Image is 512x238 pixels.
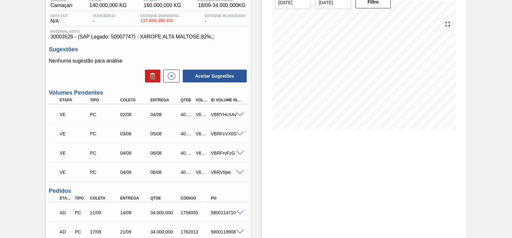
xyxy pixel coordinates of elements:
[149,210,182,215] div: 34.000,000
[93,14,115,18] span: Suficiência
[179,98,195,102] div: Qtde
[204,14,245,18] span: Estoque Bloqueado
[179,229,212,234] div: 1762013
[198,3,246,8] span: 18/09 - 34.000,000 KG
[60,210,72,215] p: AD
[119,196,152,200] div: Entrega
[149,98,182,102] div: Entrega
[49,188,247,194] h3: Pedidos
[149,112,182,117] div: 04/08/2025
[60,112,90,117] p: VE
[209,196,243,200] div: PO
[51,14,68,18] span: Data out
[58,165,92,179] div: Volume Enviado para Transporte
[49,89,247,96] h3: Volumes Pendentes
[119,150,152,156] div: 04/08/2025
[180,69,247,83] div: Aceitar Sugestões
[73,210,89,215] div: Pedido de Compra
[194,150,210,156] div: V613453
[51,34,246,40] span: 30003526 - (SAP Legado: 50007747) - XAROPE ALTA MALTOSE;82%;;
[58,98,92,102] div: Etapa
[91,14,117,24] div: -
[49,46,247,53] h3: Sugestões
[119,98,152,102] div: Coleta
[60,150,90,156] p: VE
[209,98,243,102] div: Id Volume Interno
[88,170,122,175] div: Pedido de Compra
[209,170,243,175] div: VBRVIIjwi
[179,210,212,215] div: 1756055
[144,3,181,8] span: 160.000,000 KG
[49,14,70,24] div: N/A
[160,70,180,82] div: Nova sugestão
[209,112,243,117] div: VBRYHcXAv
[119,131,152,136] div: 03/08/2025
[119,112,152,117] div: 02/08/2025
[209,150,243,156] div: VBRFrvFzG
[88,229,122,234] div: 17/09/2024
[179,196,212,200] div: Código
[149,150,182,156] div: 06/08/2025
[194,112,210,117] div: V613451
[58,107,92,122] div: Volume Enviado para Transporte
[60,131,90,136] p: VE
[119,229,152,234] div: 21/09/2024
[60,229,72,234] p: AD
[73,196,89,200] div: Tipo
[73,229,89,234] div: Pedido de Compra
[119,210,152,215] div: 14/09/2024
[149,229,182,234] div: 34.000,000
[58,127,92,141] div: Volume Enviado para Transporte
[88,150,122,156] div: Pedido de Compra
[88,210,122,215] div: 11/09/2024
[149,170,182,175] div: 06/08/2025
[88,131,122,136] div: Pedido de Compra
[149,131,182,136] div: 05/08/2025
[194,98,210,102] div: Volume Portal
[179,170,195,175] div: 40.000,000
[88,196,122,200] div: Coleta
[60,170,90,175] p: VE
[179,150,195,156] div: 40.000,000
[51,30,246,33] span: Material ativo
[140,18,180,23] span: 137.600,380 KG
[49,58,247,64] p: Nenhuma sugestão para análise
[140,14,180,18] span: Estoque Disponível
[51,3,72,8] span: Camaçari
[179,112,195,117] div: 40.000,000
[209,210,243,215] div: 5800114710
[194,170,210,175] div: V613858
[58,206,74,220] div: Aguardando Descarga
[142,70,160,82] div: Excluir Sugestões
[183,70,247,82] button: Aceitar Sugestões
[179,131,195,136] div: 40.000,000
[88,112,122,117] div: Pedido de Compra
[209,229,243,234] div: 5800119908
[89,3,127,8] span: 140.000,000 KG
[88,98,122,102] div: Tipo
[194,131,210,136] div: V613452
[58,146,92,160] div: Volume Enviado para Transporte
[203,14,247,24] div: -
[58,196,74,200] div: Etapa
[209,131,243,136] div: VBRFcVX0S
[149,196,182,200] div: Qtde
[119,170,152,175] div: 04/08/2025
